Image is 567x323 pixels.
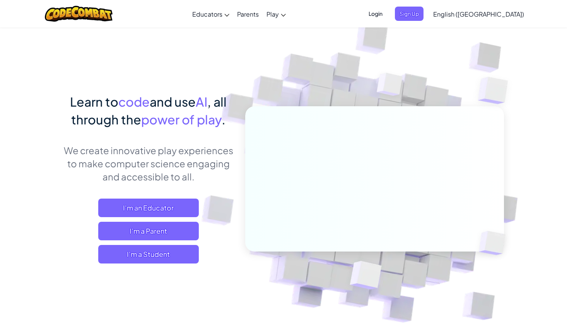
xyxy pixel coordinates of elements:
[196,94,207,109] span: AI
[463,58,529,123] img: Overlap cubes
[98,222,199,240] a: I'm a Parent
[141,112,222,127] span: power of play
[118,94,150,109] span: code
[429,3,528,24] a: English ([GEOGRAPHIC_DATA])
[364,7,387,21] button: Login
[395,7,424,21] button: Sign Up
[150,94,196,109] span: and use
[192,10,222,18] span: Educators
[433,10,524,18] span: English ([GEOGRAPHIC_DATA])
[362,58,418,115] img: Overlap cubes
[263,3,290,24] a: Play
[98,245,199,263] button: I'm a Student
[70,94,118,109] span: Learn to
[222,112,225,127] span: .
[233,3,263,24] a: Parents
[331,245,400,309] img: Overlap cubes
[45,6,113,22] img: CodeCombat logo
[98,199,199,217] a: I'm an Educator
[466,215,524,271] img: Overlap cubes
[266,10,279,18] span: Play
[63,144,234,183] p: We create innovative play experiences to make computer science engaging and accessible to all.
[188,3,233,24] a: Educators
